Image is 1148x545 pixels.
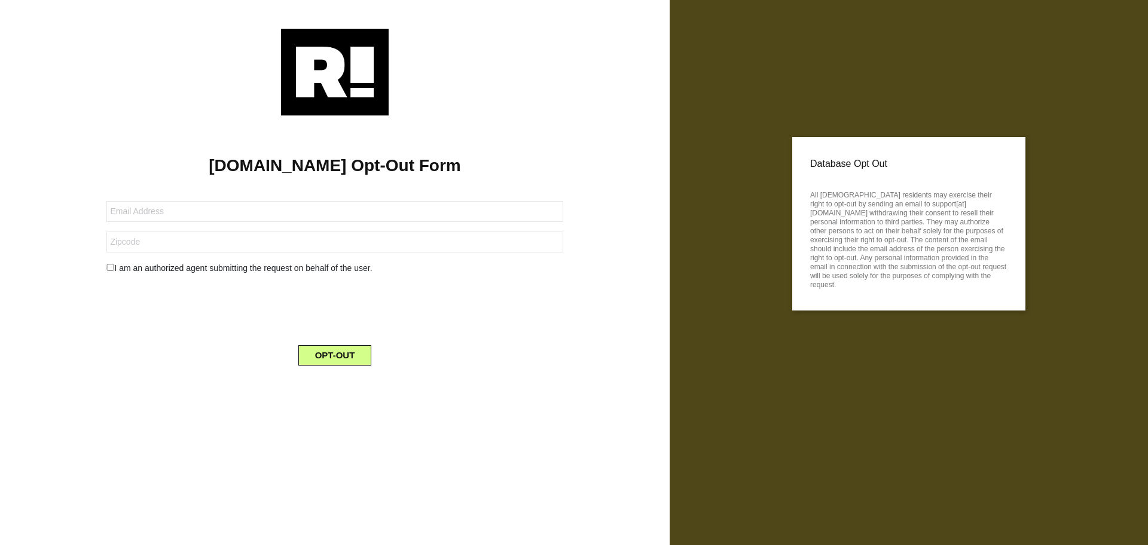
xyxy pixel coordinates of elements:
input: Email Address [106,201,563,222]
p: All [DEMOGRAPHIC_DATA] residents may exercise their right to opt-out by sending an email to suppo... [810,187,1007,290]
iframe: reCAPTCHA [244,284,426,331]
input: Zipcode [106,232,563,252]
img: Retention.com [281,29,389,115]
p: Database Opt Out [810,155,1007,173]
h1: [DOMAIN_NAME] Opt-Out Form [18,156,652,176]
div: I am an authorized agent submitting the request on behalf of the user. [97,262,572,275]
button: OPT-OUT [298,345,372,366]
